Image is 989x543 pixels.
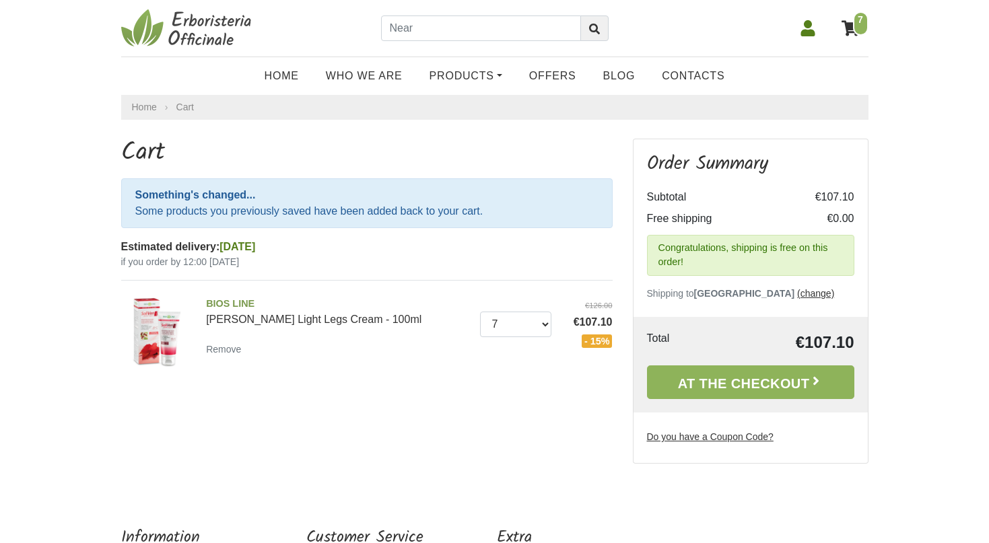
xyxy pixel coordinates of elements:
[815,191,854,203] font: €107.10
[265,70,299,81] font: Home
[132,100,157,114] a: Home
[647,149,768,179] font: Order Summary
[797,288,834,299] a: (change)
[430,70,494,81] font: Products
[312,63,416,89] a: Who We Are
[121,95,868,120] nav: breadcrumbs
[603,70,636,81] font: Blog
[647,191,687,203] font: Subtotal
[647,213,712,224] font: Free shipping
[121,256,240,267] font: if you order by 12:00 [DATE]
[648,63,738,89] a: Contacts
[206,297,470,325] a: BIOS LINE[PERSON_NAME] Light Legs Cream - 100ml
[647,430,774,444] label: Do you have a Coupon Code?
[662,70,724,81] font: Contacts
[381,15,581,41] input: Near
[585,301,612,310] font: €126.00
[206,298,254,309] font: BIOS LINE
[206,340,246,357] a: Remove
[694,288,795,299] font: [GEOGRAPHIC_DATA]
[116,291,197,371] img: Soliven Light Legs Cream - 100ml
[135,205,483,217] font: Some products you previously saved have been added back to your cart.
[121,241,220,252] font: Estimated delivery:
[206,314,421,325] font: [PERSON_NAME] Light Legs Cream - 100ml
[796,333,854,351] font: €107.10
[516,63,590,89] a: OFFERS
[121,134,165,172] font: Cart
[858,15,863,26] font: 7
[121,8,256,48] img: Official Herbalism
[251,63,312,89] a: Home
[206,344,241,355] font: Remove
[326,70,403,81] font: Who We Are
[416,63,516,89] a: Products
[132,102,157,112] font: Home
[835,11,868,45] a: 7
[135,189,256,201] font: Something's changed...
[658,242,828,268] font: Congratulations, shipping is free on this order!
[574,316,613,328] font: €107.10
[219,241,255,252] font: [DATE]
[647,288,694,299] font: Shipping to
[584,336,610,347] font: - 15%
[647,431,774,442] font: Do you have a Coupon Code?
[827,213,854,224] font: €0.00
[647,332,670,344] font: Total
[176,102,194,112] a: Cart
[647,365,854,400] a: At the Checkout
[590,63,649,89] a: Blog
[529,70,576,81] font: OFFERS
[678,375,810,390] font: At the Checkout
